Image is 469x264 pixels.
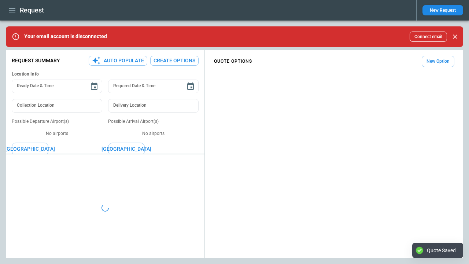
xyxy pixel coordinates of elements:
[214,60,252,63] h4: QUOTE OPTIONS
[12,131,102,137] p: No airports
[12,118,102,125] p: Possible Departure Airport(s)
[108,131,199,137] p: No airports
[183,79,198,94] button: Choose date
[422,56,454,67] button: New Option
[410,32,447,42] button: Connect email
[150,56,199,66] button: Create Options
[89,56,147,66] button: Auto Populate
[108,143,145,155] button: [GEOGRAPHIC_DATA]
[427,247,456,254] div: Quote Saved
[12,71,199,77] h6: Location Info
[108,118,199,125] p: Possible Arrival Airport(s)
[12,58,60,64] p: Request Summary
[20,6,44,15] h1: Request
[12,143,48,155] button: [GEOGRAPHIC_DATA]
[205,53,463,70] div: scrollable content
[450,29,460,45] div: dismiss
[422,5,463,15] button: New Request
[87,79,101,94] button: Choose date
[24,33,107,40] p: Your email account is disconnected
[450,32,460,42] button: Close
